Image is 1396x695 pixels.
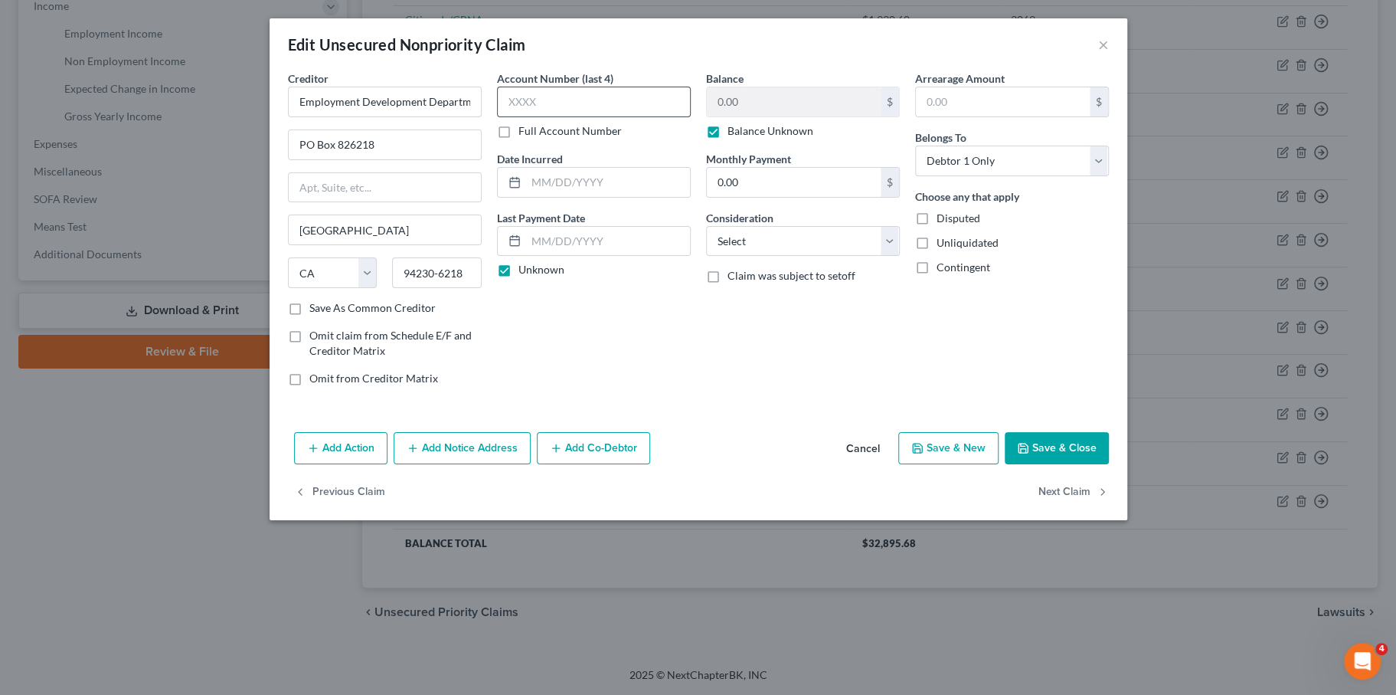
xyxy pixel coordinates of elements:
span: Claim was subject to setoff [727,269,855,282]
button: × [1098,35,1109,54]
label: Account Number (last 4) [497,70,613,87]
input: Enter city... [289,215,481,244]
input: XXXX [497,87,691,117]
span: Disputed [937,211,980,225]
button: Add Co-Debtor [537,432,650,464]
div: The court has added a new Credit Counseling Field that we need to update upon filing. Please remo... [25,167,239,272]
p: Active 5h ago [74,19,142,34]
label: Arrearage Amount [915,70,1005,87]
b: 🚨ATTN: [GEOGRAPHIC_DATA] of [US_STATE] [25,130,218,158]
label: Unknown [518,262,564,277]
div: Close [269,6,296,34]
label: Balance Unknown [727,123,813,139]
input: MM/DD/YYYY [526,168,690,197]
div: $ [1090,87,1108,116]
input: 0.00 [916,87,1090,116]
input: 0.00 [707,87,881,116]
label: Consideration [706,210,773,226]
button: Upload attachment [24,502,36,514]
span: Omit claim from Schedule E/F and Creditor Matrix [309,329,472,357]
input: 0.00 [707,168,881,197]
label: Save As Common Creditor [309,300,436,316]
div: $ [881,87,899,116]
iframe: Intercom live chat [1344,643,1381,680]
span: Creditor [288,72,329,85]
span: Belongs To [915,131,966,144]
label: Full Account Number [518,123,622,139]
input: MM/DD/YYYY [526,227,690,256]
button: Add Notice Address [394,432,531,464]
button: Save & New [898,432,999,464]
button: Send a message… [263,496,287,520]
div: Katie says… [12,120,294,315]
label: Date Incurred [497,151,563,167]
div: 🚨ATTN: [GEOGRAPHIC_DATA] of [US_STATE]The court has added a new Credit Counseling Field that we n... [12,120,251,281]
span: Contingent [937,261,990,274]
div: $ [881,168,899,197]
button: Add Action [294,432,387,464]
button: Next Claim [1038,477,1109,509]
button: Previous Claim [294,477,385,509]
button: go back [10,6,39,35]
label: Balance [706,70,744,87]
button: Cancel [834,434,892,464]
input: Search creditor by name... [288,87,482,117]
label: Choose any that apply [915,189,1019,205]
input: Apt, Suite, etc... [289,173,481,202]
span: Omit from Creditor Matrix [309,372,438,385]
img: Profile image for Katie [44,8,68,33]
textarea: Message… [13,470,293,496]
label: Monthly Payment [706,151,791,167]
div: Edit Unsecured Nonpriority Claim [288,34,526,55]
label: Last Payment Date [497,210,585,226]
span: 4 [1375,643,1388,655]
input: Enter zip... [392,257,482,288]
input: Enter address... [289,130,481,159]
button: Home [240,6,269,35]
button: Save & Close [1005,432,1109,464]
button: Emoji picker [48,502,60,514]
span: Unliquidated [937,236,999,249]
h1: [PERSON_NAME] [74,8,174,19]
div: [PERSON_NAME] • [DATE] [25,284,145,293]
button: Start recording [97,502,110,514]
button: Gif picker [73,502,85,514]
